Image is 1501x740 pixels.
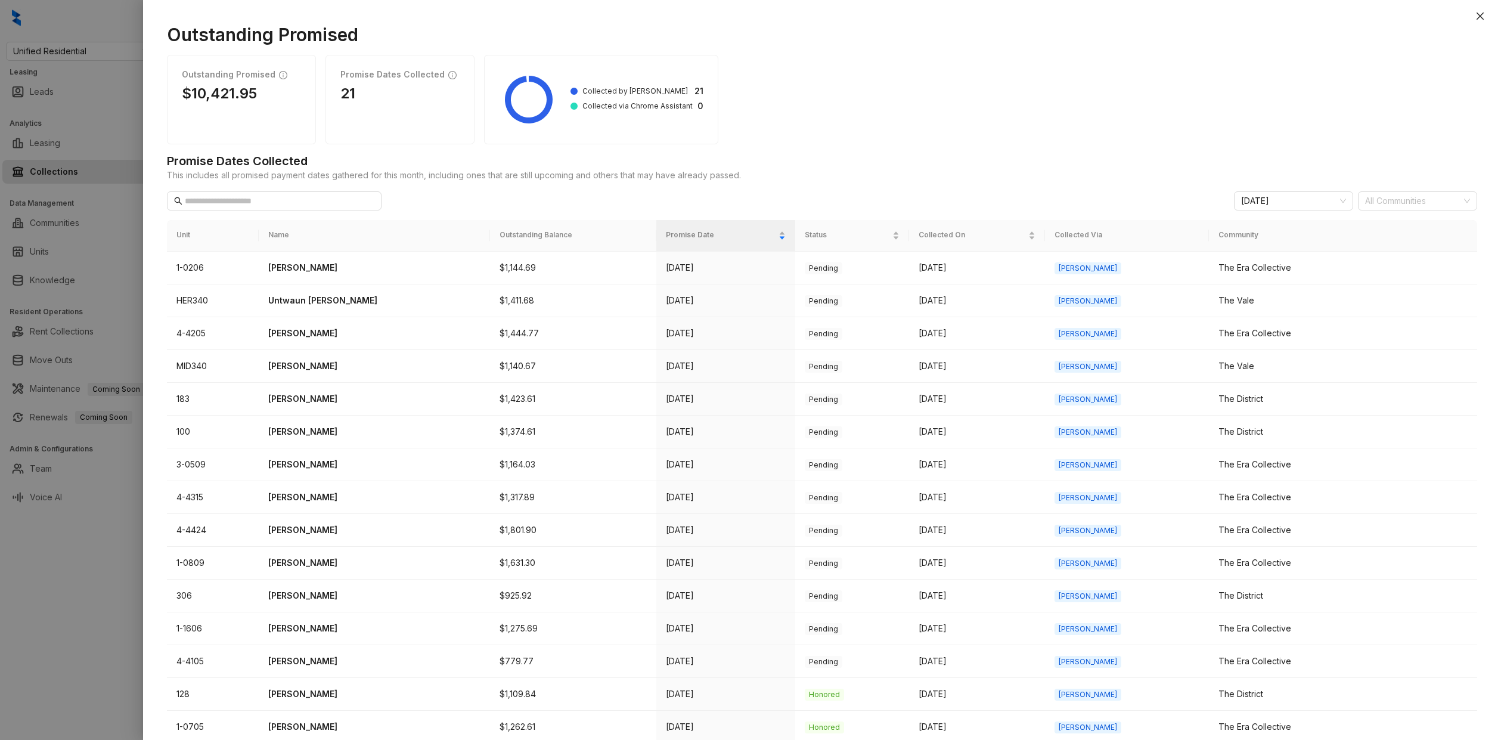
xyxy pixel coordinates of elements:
span: Pending [805,623,842,635]
td: $1,140.67 [490,350,656,383]
p: [PERSON_NAME] [268,491,481,504]
span: [PERSON_NAME] [1055,656,1121,668]
th: Outstanding Balance [490,220,656,252]
p: [PERSON_NAME] [268,655,481,668]
p: [PERSON_NAME] [268,589,481,602]
td: $1,317.89 [490,481,656,514]
h1: Outstanding Promised [182,70,275,80]
td: [DATE] [909,678,1045,711]
td: [DATE] [656,580,795,612]
span: [PERSON_NAME] [1055,590,1121,602]
span: Promise Date [666,230,776,241]
th: Community [1209,220,1477,252]
td: [DATE] [909,612,1045,645]
td: MID340 [167,350,259,383]
td: $1,423.61 [490,383,656,416]
div: The Era Collective [1218,720,1468,733]
div: The Era Collective [1218,458,1468,471]
span: Pending [805,295,842,307]
td: [DATE] [656,350,795,383]
span: Status [805,230,891,241]
td: [DATE] [909,514,1045,547]
td: 306 [167,580,259,612]
td: [DATE] [909,383,1045,416]
span: [PERSON_NAME] [1055,623,1121,635]
span: close [1475,11,1485,21]
span: Pending [805,361,842,373]
span: Collected by [PERSON_NAME] [582,86,688,97]
td: [DATE] [909,317,1045,350]
td: $1,374.61 [490,416,656,448]
td: 1-0206 [167,252,259,284]
span: [PERSON_NAME] [1055,361,1121,373]
span: info-circle [279,70,287,80]
h1: $10,421.95 [182,85,301,102]
div: The Era Collective [1218,524,1468,537]
td: [DATE] [656,383,795,416]
div: The Era Collective [1218,261,1468,274]
g: Collected by Kelsey: 21 [505,76,553,123]
p: [PERSON_NAME] [268,327,481,340]
td: [DATE] [909,481,1045,514]
td: 1-0809 [167,547,259,580]
td: $1,164.03 [490,448,656,481]
td: [DATE] [656,317,795,350]
span: [PERSON_NAME] [1055,722,1121,733]
span: Pending [805,262,842,274]
td: [DATE] [909,547,1045,580]
span: info-circle [448,70,457,80]
th: Collected Via [1045,220,1209,252]
div: The District [1218,688,1468,701]
td: [DATE] [656,252,795,284]
td: [DATE] [656,284,795,317]
td: [DATE] [909,284,1045,317]
td: [DATE] [656,416,795,448]
span: Pending [805,328,842,340]
td: [DATE] [656,547,795,580]
td: [DATE] [656,612,795,645]
span: This includes all promised payment dates gathered for this month, including ones that are still u... [167,169,1477,182]
span: Honored [805,722,844,733]
td: [DATE] [656,645,795,678]
div: The Vale [1218,360,1468,373]
td: [DATE] [909,416,1045,448]
div: The District [1218,392,1468,405]
p: [PERSON_NAME] [268,556,481,569]
p: [PERSON_NAME] [268,688,481,701]
div: The Era Collective [1218,655,1468,668]
span: Pending [805,426,842,438]
td: [DATE] [909,645,1045,678]
strong: 0 [697,100,703,112]
span: [PERSON_NAME] [1055,689,1121,701]
div: The District [1218,589,1468,602]
span: September 2025 [1241,192,1346,210]
span: Pending [805,394,842,405]
span: [PERSON_NAME] [1055,426,1121,438]
td: $1,444.77 [490,317,656,350]
td: [DATE] [909,252,1045,284]
th: Status [795,220,910,252]
p: [PERSON_NAME] [268,392,481,405]
th: Name [259,220,491,252]
h1: Promise Dates Collected [340,70,445,80]
td: 4-4315 [167,481,259,514]
td: $1,411.68 [490,284,656,317]
span: Pending [805,492,842,504]
p: [PERSON_NAME] [268,425,481,438]
span: [PERSON_NAME] [1055,492,1121,504]
td: [DATE] [909,448,1045,481]
td: $779.77 [490,645,656,678]
td: [DATE] [656,481,795,514]
h1: Promise Dates Collected [167,154,1477,168]
p: [PERSON_NAME] [268,360,481,373]
td: $1,631.30 [490,547,656,580]
td: 128 [167,678,259,711]
h1: Outstanding Promised [167,24,1477,45]
div: The District [1218,425,1468,438]
span: [PERSON_NAME] [1055,558,1121,569]
td: [DATE] [909,350,1045,383]
span: [PERSON_NAME] [1055,525,1121,537]
span: Collected On [919,230,1026,241]
th: Unit [167,220,259,252]
span: Collected via Chrome Assistant [582,101,693,112]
